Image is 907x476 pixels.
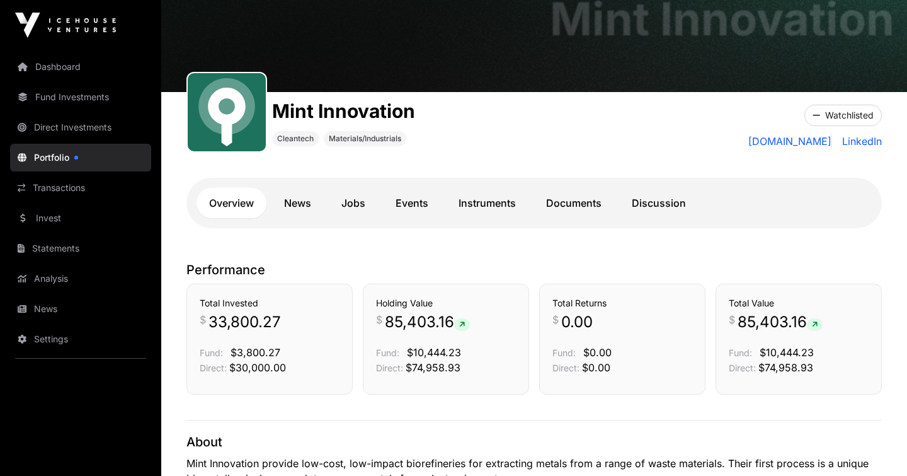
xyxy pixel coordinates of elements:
[231,346,280,359] span: $3,800.27
[10,174,151,202] a: Transactions
[186,433,882,451] p: About
[406,361,460,374] span: $74,958.93
[376,363,403,373] span: Direct:
[552,312,559,327] span: $
[10,265,151,293] a: Analysis
[758,361,813,374] span: $74,958.93
[552,297,692,310] h3: Total Returns
[10,325,151,353] a: Settings
[804,105,882,126] button: Watchlisted
[385,312,470,332] span: 85,403.16
[407,346,461,359] span: $10,444.23
[376,297,516,310] h3: Holding Value
[208,312,281,332] span: 33,800.27
[197,188,872,218] nav: Tabs
[329,134,401,144] span: Materials/Industrials
[376,312,382,327] span: $
[10,235,151,262] a: Statements
[552,347,576,358] span: Fund:
[10,295,151,323] a: News
[193,78,261,146] img: Mint.svg
[272,100,415,122] h1: Mint Innovation
[229,361,286,374] span: $30,000.00
[552,363,579,373] span: Direct:
[200,347,223,358] span: Fund:
[844,415,907,476] iframe: Chat Widget
[186,261,882,279] p: Performance
[10,83,151,111] a: Fund Investments
[561,312,593,332] span: 0.00
[277,134,314,144] span: Cleantech
[729,297,869,310] h3: Total Value
[583,346,612,359] span: $0.00
[197,188,266,218] a: Overview
[619,188,699,218] a: Discussion
[10,204,151,232] a: Invest
[383,188,441,218] a: Events
[10,53,151,81] a: Dashboard
[729,347,752,358] span: Fund:
[837,134,882,149] a: LinkedIn
[200,297,339,310] h3: Total Invested
[376,347,399,358] span: Fund:
[533,188,614,218] a: Documents
[582,361,610,374] span: $0.00
[329,188,378,218] a: Jobs
[200,363,227,373] span: Direct:
[748,134,832,149] a: [DOMAIN_NAME]
[10,113,151,141] a: Direct Investments
[729,363,756,373] span: Direct:
[446,188,528,218] a: Instruments
[738,312,823,332] span: 85,403.16
[729,312,735,327] span: $
[10,144,151,171] a: Portfolio
[760,346,814,359] span: $10,444.23
[200,312,206,327] span: $
[271,188,324,218] a: News
[15,13,116,38] img: Icehouse Ventures Logo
